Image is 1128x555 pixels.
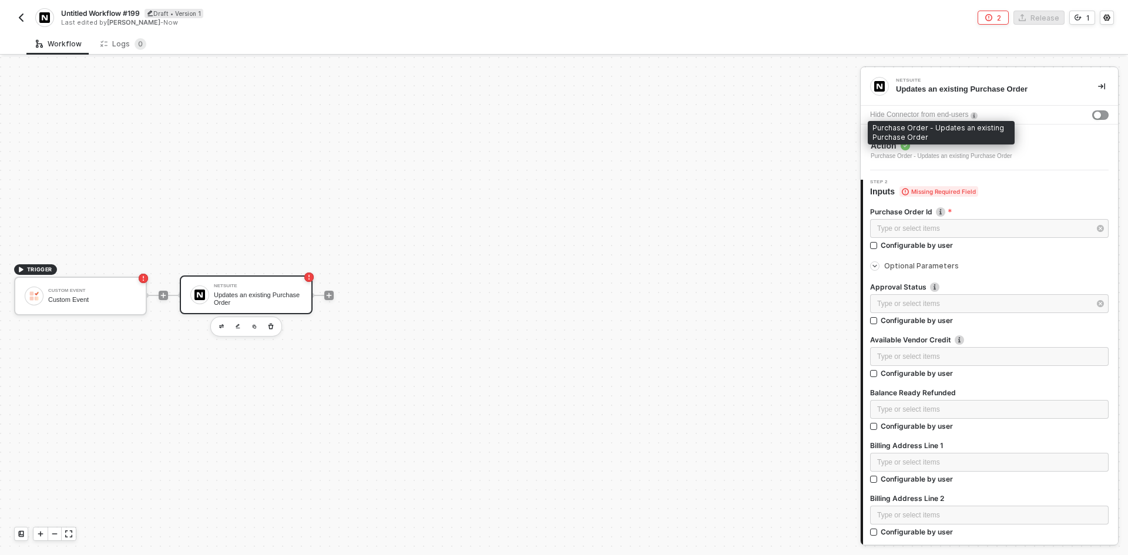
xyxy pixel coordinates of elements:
span: icon-expand [65,530,72,537]
label: Billing Address Line 2 [870,493,1109,503]
span: icon-settings [1103,14,1110,21]
img: back [16,13,26,22]
div: 2 [997,13,1001,23]
div: Configurable by user [881,240,953,250]
div: Configurable by user [881,315,953,325]
label: Available Vendor Credit [870,335,1109,345]
img: icon [194,290,205,300]
span: icon-minus [51,530,58,537]
span: Missing Required Field [899,186,978,197]
span: icon-error-page [139,274,148,283]
span: Optional Parameters [884,261,959,270]
span: icon-collapse-right [1098,83,1105,90]
span: icon-versioning [1075,14,1082,21]
img: integration-icon [39,12,49,23]
span: icon-play [160,292,167,299]
span: Step 2 [870,180,978,184]
div: Draft • Version 1 [145,9,203,18]
label: Purchase Order Id [870,207,1109,217]
button: copy-block [247,319,261,334]
span: Untitled Workflow #199 [61,8,140,18]
div: Step 1Action Purchase Order - Updates an existing Purchase Order [861,134,1118,161]
img: icon-info [955,335,964,345]
button: 2 [978,11,1009,25]
div: Updates an existing Purchase Order [896,84,1079,95]
img: icon-info [936,207,945,217]
div: Purchase Order - Updates an existing Purchase Order [868,121,1015,144]
span: icon-error-page [304,273,314,282]
span: icon-edit [147,10,153,16]
img: icon [29,291,39,301]
span: icon-error-page [985,14,992,21]
button: 1 [1069,11,1095,25]
div: Hide Connector from end-users [870,109,968,120]
div: Last edited by - Now [61,18,563,27]
img: icon-info [971,112,978,119]
div: Updates an existing Purchase Order [214,291,302,306]
button: edit-cred [231,319,245,334]
label: Billing Address Line 1 [870,440,1109,450]
div: Custom Event [48,296,136,304]
sup: 0 [135,38,146,50]
img: copy-block [252,324,257,329]
div: NetSuite [214,284,302,288]
button: Release [1013,11,1065,25]
button: edit-cred [214,319,229,334]
span: icon-play [18,266,25,273]
img: integration-icon [874,81,885,92]
label: Approval Status [870,282,1109,292]
div: Logs [100,38,146,50]
div: Configurable by user [881,421,953,431]
img: edit-cred [236,324,240,329]
div: 1 [1086,13,1090,23]
span: icon-arrow-right-small [871,263,878,270]
div: Configurable by user [881,527,953,537]
span: icon-play [37,530,44,537]
label: Balance Ready Refunded [870,388,1109,398]
span: icon-play [325,292,333,299]
span: TRIGGER [27,265,52,274]
div: Optional Parameters [870,260,1109,273]
div: Configurable by user [881,474,953,484]
div: Workflow [36,39,82,49]
button: back [14,11,28,25]
div: NetSuite [896,78,1072,83]
img: icon-info [930,282,939,292]
span: Inputs [870,186,978,197]
div: Configurable by user [881,368,953,378]
span: [PERSON_NAME] [107,18,160,26]
div: Custom Event [48,288,136,293]
img: edit-cred [219,324,224,328]
span: Action [871,140,1012,152]
div: Purchase Order - Updates an existing Purchase Order [871,152,1012,161]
